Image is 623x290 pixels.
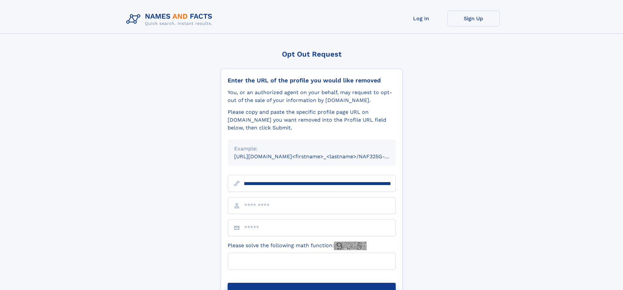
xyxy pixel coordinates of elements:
[228,242,367,250] label: Please solve the following math function:
[447,10,500,26] a: Sign Up
[228,108,396,132] div: Please copy and paste the specific profile page URL on [DOMAIN_NAME] you want removed into the Pr...
[228,89,396,104] div: You, or an authorized agent on your behalf, may request to opt-out of the sale of your informatio...
[124,10,218,28] img: Logo Names and Facts
[228,77,396,84] div: Enter the URL of the profile you would like removed
[395,10,447,26] a: Log In
[234,145,389,153] div: Example:
[234,153,408,160] small: [URL][DOMAIN_NAME]<firstname>_<lastname>/NAF325G-xxxxxxxx
[221,50,403,58] div: Opt Out Request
